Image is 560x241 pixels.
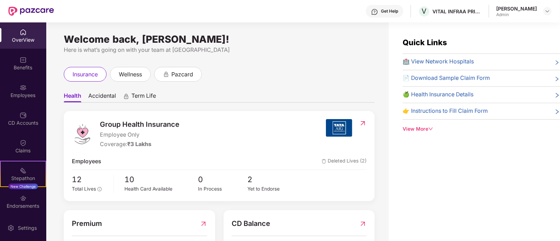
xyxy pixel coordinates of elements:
span: pazcard [171,70,193,79]
span: Term Life [131,92,156,102]
div: Get Help [381,8,398,14]
span: Accidental [88,92,116,102]
img: RedirectIcon [200,218,207,229]
div: View More [403,125,560,133]
div: Welcome back, [PERSON_NAME]! [64,36,375,42]
span: info-circle [97,187,102,191]
img: deleteIcon [322,159,326,164]
img: svg+xml;base64,PHN2ZyBpZD0iU2V0dGluZy0yMHgyMCIgeG1sbnM9Imh0dHA6Ly93d3cudzMub3JnLzIwMDAvc3ZnIiB3aW... [7,225,14,232]
span: Employee Only [100,131,179,139]
span: 12 [72,173,109,185]
img: insurerIcon [326,119,352,137]
div: In Process [198,185,247,193]
img: svg+xml;base64,PHN2ZyBpZD0iSG9tZSIgeG1sbnM9Imh0dHA6Ly93d3cudzMub3JnLzIwMDAvc3ZnIiB3aWR0aD0iMjAiIG... [20,29,27,36]
span: right [554,108,560,116]
span: 👉 Instructions to Fill Claim Form [403,107,488,116]
img: logo [72,124,93,145]
img: svg+xml;base64,PHN2ZyBpZD0iRHJvcGRvd24tMzJ4MzIiIHhtbG5zPSJodHRwOi8vd3d3LnczLm9yZy8yMDAwL3N2ZyIgd2... [545,8,550,14]
span: Quick Links [403,38,447,47]
img: svg+xml;base64,PHN2ZyBpZD0iRW1wbG95ZWVzIiB4bWxucz0iaHR0cDovL3d3dy53My5vcmcvMjAwMC9zdmciIHdpZHRoPS... [20,84,27,91]
span: 0 [198,173,247,185]
img: svg+xml;base64,PHN2ZyBpZD0iQ2xhaW0iIHhtbG5zPSJodHRwOi8vd3d3LnczLm9yZy8yMDAwL3N2ZyIgd2lkdGg9IjIwIi... [20,139,27,146]
span: CD Balance [232,218,270,229]
img: svg+xml;base64,PHN2ZyBpZD0iSGVscC0zMngzMiIgeG1sbnM9Imh0dHA6Ly93d3cudzMub3JnLzIwMDAvc3ZnIiB3aWR0aD... [371,8,378,15]
span: 2 [247,173,296,185]
span: Deleted Lives (2) [322,157,367,166]
span: Premium [72,218,102,229]
div: Settings [16,225,39,232]
div: VITAL INFRAA PRIVATE LIMITED [432,8,482,15]
div: Health Card Available [124,185,198,193]
span: right [554,92,560,99]
span: 📄 Download Sample Claim Form [403,74,490,83]
img: svg+xml;base64,PHN2ZyBpZD0iQmVuZWZpdHMiIHhtbG5zPSJodHRwOi8vd3d3LnczLm9yZy8yMDAwL3N2ZyIgd2lkdGg9Ij... [20,56,27,63]
div: Here is what’s going on with your team at [GEOGRAPHIC_DATA] [64,46,375,54]
img: svg+xml;base64,PHN2ZyB4bWxucz0iaHR0cDovL3d3dy53My5vcmcvMjAwMC9zdmciIHdpZHRoPSIyMSIgaGVpZ2h0PSIyMC... [20,167,27,174]
span: wellness [119,70,142,79]
div: animation [123,93,129,99]
span: right [554,75,560,83]
span: insurance [73,70,98,79]
span: V [422,7,427,15]
span: 🍏 Health Insurance Details [403,90,473,99]
span: Group Health Insurance [100,119,179,130]
div: Coverage: [100,140,179,149]
div: Yet to Endorse [247,185,296,193]
span: 10 [124,173,198,185]
span: right [554,59,560,66]
div: New Challenge [8,184,38,189]
div: Stepathon [1,175,46,182]
span: Employees [72,157,101,166]
img: RedirectIcon [359,120,367,127]
span: down [428,126,433,131]
span: Health [64,92,81,102]
img: New Pazcare Logo [8,7,54,16]
div: [PERSON_NAME] [496,5,537,12]
img: RedirectIcon [359,218,367,229]
img: svg+xml;base64,PHN2ZyBpZD0iQ0RfQWNjb3VudHMiIGRhdGEtbmFtZT0iQ0QgQWNjb3VudHMiIHhtbG5zPSJodHRwOi8vd3... [20,112,27,119]
span: 🏥 View Network Hospitals [403,57,474,66]
img: svg+xml;base64,PHN2ZyBpZD0iRW5kb3JzZW1lbnRzIiB4bWxucz0iaHR0cDovL3d3dy53My5vcmcvMjAwMC9zdmciIHdpZH... [20,195,27,202]
div: animation [163,71,169,77]
div: Admin [496,12,537,18]
span: Total Lives [72,186,96,192]
span: ₹3 Lakhs [127,141,151,147]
